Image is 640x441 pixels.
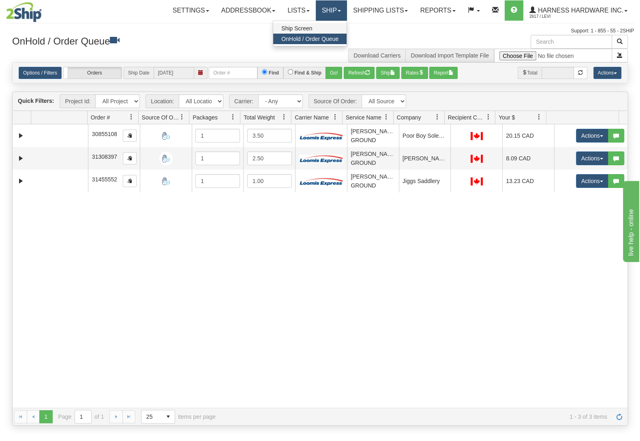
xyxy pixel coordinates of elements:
[532,110,546,124] a: Your $ filter column settings
[376,67,400,79] button: Ship
[123,152,137,164] button: Copy to clipboard
[159,175,173,188] img: Manual
[346,113,381,121] span: Service Name
[502,147,554,170] td: 8.09 CAD
[18,97,54,105] label: Quick Filters:
[229,94,258,108] span: Carrier:
[316,0,347,21] a: Ship
[328,110,342,124] a: Carrier Name filter column settings
[399,147,451,170] td: [PERSON_NAME]
[576,174,608,188] button: Actions
[531,35,612,49] input: Search
[6,2,42,22] img: logo2617.jpg
[397,113,421,121] span: Company
[269,69,279,77] label: Find
[19,67,62,79] a: Options / Filters
[576,129,608,143] button: Actions
[16,153,26,164] a: Expand
[523,0,634,21] a: Harness Hardware Inc. 2617 / Levi
[215,0,282,21] a: Addressbook
[593,67,621,79] button: Actions
[429,67,458,79] button: Report
[123,130,137,142] button: Copy to clipboard
[159,152,173,165] img: Manual
[481,110,495,124] a: Recipient Country filter column settings
[399,124,451,147] td: Poor Boy Soles Bespoke Shoe C
[175,110,189,124] a: Source Of Order filter column settings
[471,132,483,140] img: CA
[344,67,375,79] button: Refresh
[6,28,634,34] div: Support: 1 - 855 - 55 - 2SHIP
[123,175,137,187] button: Copy to clipboard
[518,67,541,79] span: Total
[159,129,173,143] img: Manual
[124,67,154,79] span: Ship Date
[621,179,639,262] iframe: chat widget
[146,94,179,108] span: Location:
[162,410,175,423] span: select
[612,35,628,49] button: Search
[226,110,240,124] a: Packages filter column settings
[142,113,179,121] span: Source Of Order
[12,35,314,47] h3: OnHold / Order Queue
[295,113,329,121] span: Carrier Name
[529,13,590,21] span: 2617 / Levi
[281,0,315,21] a: Lists
[141,410,216,424] span: items per page
[60,94,95,108] span: Project Id:
[536,7,623,14] span: Harness Hardware Inc.
[273,34,347,44] a: OnHold / Order Queue
[399,170,451,192] td: Jiggs Saddlery
[6,5,75,15] div: live help - online
[401,67,428,79] button: Rates
[58,410,104,424] span: Page of 1
[227,413,607,420] span: 1 - 3 of 3 items
[141,410,175,424] span: Page sizes drop down
[308,94,362,108] span: Source Of Order:
[347,124,399,147] td: [PERSON_NAME] GROUND
[299,154,344,163] img: Loomis Express
[353,52,400,59] a: Download Carriers
[16,176,26,186] a: Expand
[494,49,612,62] input: Import
[411,52,489,59] a: Download Import Template File
[92,176,117,183] span: 31455552
[299,132,344,140] img: Loomis Express
[16,131,26,141] a: Expand
[39,410,52,423] span: Page 1
[576,151,608,165] button: Actions
[281,25,312,32] span: Ship Screen
[471,155,483,163] img: CA
[244,113,275,121] span: Total Weight
[92,131,117,137] span: 30855108
[414,0,461,21] a: Reports
[167,0,215,21] a: Settings
[502,124,554,147] td: 20.15 CAD
[499,113,515,121] span: Your $
[91,113,110,121] span: Order #
[294,69,321,77] label: Find & Ship
[347,147,399,170] td: [PERSON_NAME] GROUND
[209,67,257,79] input: Order #
[281,36,338,42] span: OnHold / Order Queue
[146,413,157,421] span: 25
[613,410,626,423] a: Refresh
[379,110,393,124] a: Service Name filter column settings
[273,23,347,34] a: Ship Screen
[75,410,91,423] input: Page 1
[299,177,344,185] img: Loomis Express
[347,0,414,21] a: Shipping lists
[193,113,217,121] span: Packages
[471,177,483,185] img: CA
[124,110,138,124] a: Order # filter column settings
[448,113,485,121] span: Recipient Country
[64,67,122,79] label: Orders
[325,67,342,79] button: Go!
[277,110,291,124] a: Total Weight filter column settings
[430,110,444,124] a: Company filter column settings
[502,170,554,192] td: 13.23 CAD
[347,170,399,192] td: [PERSON_NAME] GROUND
[92,153,117,160] span: 31308397
[13,92,627,111] div: grid toolbar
